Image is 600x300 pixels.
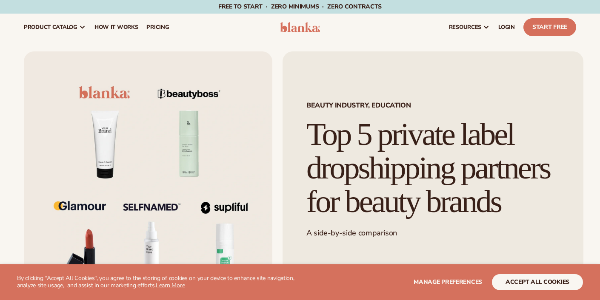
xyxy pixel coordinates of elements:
a: LOGIN [494,14,519,41]
span: product catalog [24,24,77,31]
a: Learn More [156,281,185,289]
span: resources [449,24,481,31]
span: pricing [146,24,169,31]
a: product catalog [20,14,90,41]
span: LOGIN [498,24,515,31]
span: Free to start · ZERO minimums · ZERO contracts [218,3,382,11]
span: How It Works [94,24,138,31]
span: Beauty industry, Education [306,102,560,109]
span: Manage preferences [414,278,482,286]
a: pricing [142,14,173,41]
button: Manage preferences [414,274,482,290]
p: By clicking "Accept All Cookies", you agree to the storing of cookies on your device to enhance s... [17,275,308,289]
span: A side-by-side comparison [306,228,397,238]
a: Start Free [523,18,576,36]
img: logo [280,22,320,32]
button: accept all cookies [492,274,583,290]
a: How It Works [90,14,143,41]
h1: Top 5 private label dropshipping partners for beauty brands [306,118,560,218]
a: resources [445,14,494,41]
